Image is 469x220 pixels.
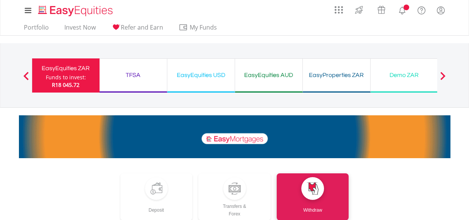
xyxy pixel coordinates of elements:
a: Home page [35,2,116,17]
img: thrive-v2.svg [353,4,365,16]
div: EasyProperties ZAR [307,70,366,80]
div: Funds to invest: [46,74,86,81]
div: EasyEquities ZAR [37,63,95,74]
button: Previous [19,75,34,83]
a: FAQ's and Support [412,2,431,17]
a: Invest Now [61,24,99,35]
a: My Profile [431,2,450,19]
div: Transfers & Forex [198,200,271,218]
span: My Funds [179,22,228,32]
div: EasyEquities USD [172,70,230,80]
div: EasyEquities AUD [240,70,298,80]
button: Next [435,75,450,83]
a: Notifications [393,2,412,17]
div: Demo ZAR [375,70,433,80]
div: Deposit [120,200,193,214]
div: TFSA [104,70,162,80]
a: Vouchers [370,2,393,16]
span: Refer and Earn [121,23,163,31]
a: Portfolio [21,24,52,35]
img: vouchers-v2.svg [375,4,388,16]
img: EasyEquities_Logo.png [37,5,116,17]
a: Refer and Earn [108,24,166,35]
img: EasyMortage Promotion Banner [19,115,450,158]
div: Withdraw [277,200,349,214]
img: grid-menu-icon.svg [335,6,343,14]
span: R18 045.72 [52,81,79,88]
a: AppsGrid [330,2,348,14]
